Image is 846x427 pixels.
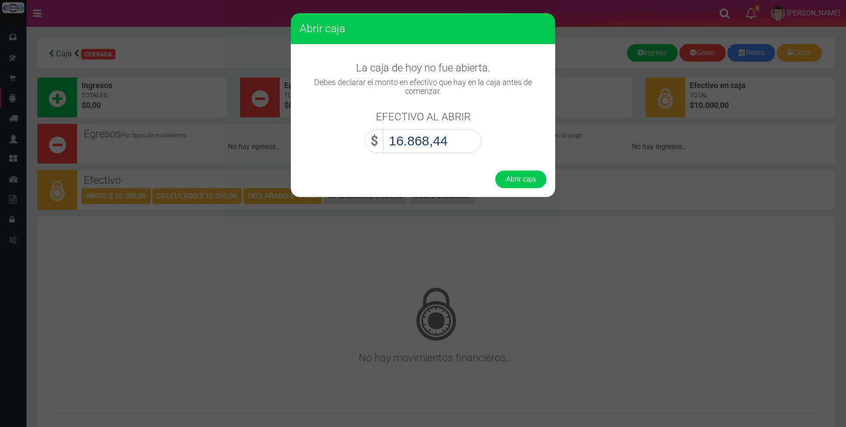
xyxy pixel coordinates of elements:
[300,62,546,74] h3: La caja de hoy no fue abierta.
[495,171,546,188] button: Abrir caja
[371,133,378,149] strong: $
[376,111,471,123] h3: EFECTIVO AL ABRIR
[300,22,546,35] h3: Abrir caja
[300,78,546,96] h4: Debes declarar el monto en efectivo que hay en la caja antes de comenzar.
